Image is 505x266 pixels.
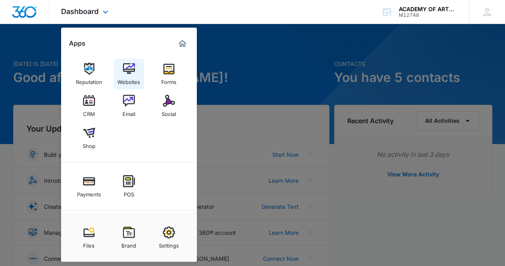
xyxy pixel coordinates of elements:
div: Shop [83,139,95,149]
div: POS [124,187,134,198]
a: Marketing 360® Dashboard [176,37,189,50]
div: Forms [161,75,176,85]
span: Dashboard [61,7,99,16]
div: CRM [83,107,95,117]
div: Settings [159,238,179,249]
h2: Apps [69,40,85,47]
a: POS [114,171,144,202]
div: Email [123,107,135,117]
div: Brand [121,238,136,249]
div: account id [399,12,457,18]
a: Payments [74,171,104,202]
a: Social [154,91,184,121]
a: Email [114,91,144,121]
a: Shop [74,123,104,153]
a: Websites [114,59,144,89]
a: Files [74,222,104,253]
a: Brand [114,222,144,253]
div: Files [83,238,95,249]
div: Social [162,107,176,117]
div: Reputation [76,75,102,85]
a: Reputation [74,59,104,89]
a: Forms [154,59,184,89]
a: Settings [154,222,184,253]
div: Payments [77,187,101,198]
div: account name [399,6,457,12]
div: Websites [117,75,140,85]
a: CRM [74,91,104,121]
